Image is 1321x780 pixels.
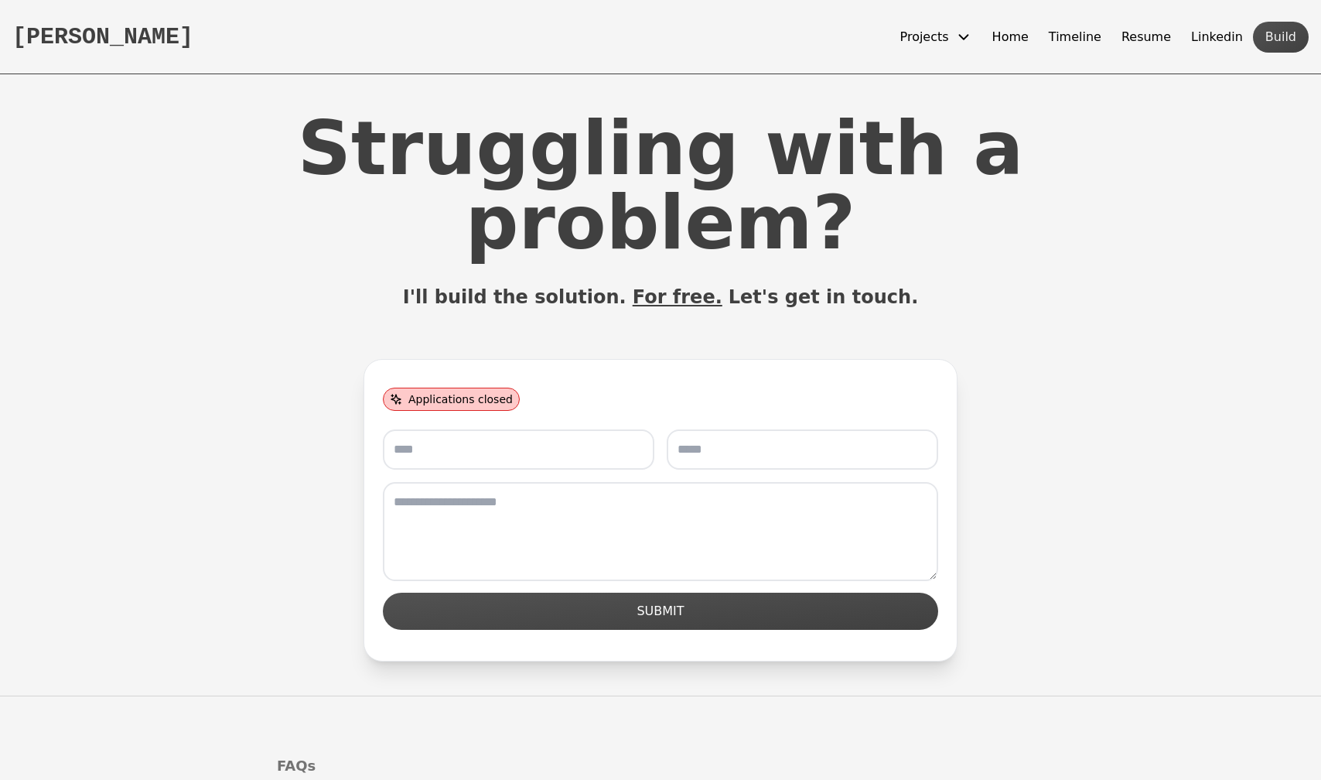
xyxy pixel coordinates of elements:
[1039,21,1111,53] button: Timeline
[408,392,513,407] span: Applications closed
[1181,21,1253,53] button: Linkedin
[277,755,316,777] div: FAQs
[1111,21,1181,53] button: Resume
[403,285,626,310] span: I'll build the solution.
[383,593,938,630] button: SUBMIT
[12,23,193,51] button: [PERSON_NAME]
[729,285,918,310] span: Let's get in touch.
[633,285,722,310] span: For free.
[1253,22,1309,53] button: Build
[982,21,1039,53] button: Home
[298,105,1023,266] span: Struggling with a problem?
[900,28,949,46] span: Projects
[890,21,982,53] button: Projects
